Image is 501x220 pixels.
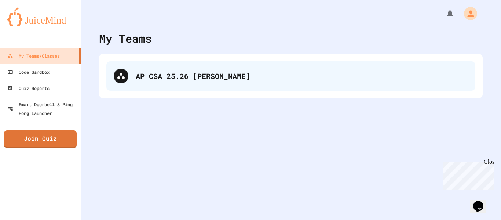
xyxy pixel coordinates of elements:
iframe: chat widget [440,159,494,190]
iframe: chat widget [470,191,494,213]
div: AP CSA 25.26 [PERSON_NAME] [136,71,468,82]
div: Code Sandbox [7,68,50,76]
div: Quiz Reports [7,84,50,93]
div: Smart Doorbell & Ping Pong Launcher [7,100,78,118]
div: My Teams/Classes [7,51,60,60]
div: Chat with us now!Close [3,3,51,47]
div: My Teams [99,30,152,47]
div: My Notifications [432,7,456,20]
div: AP CSA 25.26 [PERSON_NAME] [106,61,475,91]
img: logo-orange.svg [7,7,73,26]
div: My Account [456,5,479,22]
a: Join Quiz [4,130,77,148]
